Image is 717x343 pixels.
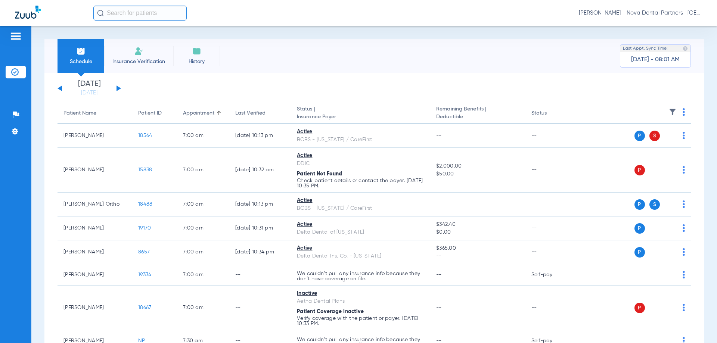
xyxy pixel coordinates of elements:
[229,286,291,330] td: --
[77,47,86,56] img: Schedule
[235,109,266,117] div: Last Verified
[138,109,171,117] div: Patient ID
[229,148,291,193] td: [DATE] 10:32 PM
[183,109,223,117] div: Appointment
[10,32,22,41] img: hamburger-icon
[291,103,430,124] th: Status |
[58,193,132,216] td: [PERSON_NAME] Ortho
[436,113,519,121] span: Deductible
[97,10,104,16] img: Search Icon
[229,240,291,264] td: [DATE] 10:34 PM
[58,124,132,148] td: [PERSON_NAME]
[177,264,229,286] td: 7:00 AM
[138,109,162,117] div: Patient ID
[430,103,525,124] th: Remaining Benefits |
[634,199,645,210] span: P
[579,9,702,17] span: [PERSON_NAME] - Nova Dental Partners- [GEOGRAPHIC_DATA]
[58,216,132,240] td: [PERSON_NAME]
[683,46,688,51] img: last sync help info
[138,249,150,255] span: 8657
[525,216,576,240] td: --
[683,248,685,256] img: group-dot-blue.svg
[229,193,291,216] td: [DATE] 10:13 PM
[297,136,424,144] div: BCBS - [US_STATE] / CareFirst
[235,109,285,117] div: Last Verified
[525,286,576,330] td: --
[297,128,424,136] div: Active
[134,47,143,56] img: Manual Insurance Verification
[683,166,685,174] img: group-dot-blue.svg
[297,316,424,326] p: Verify coverage with the patient or payer. [DATE] 10:33 PM.
[436,170,519,178] span: $50.00
[634,247,645,258] span: P
[138,133,152,138] span: 18564
[67,89,112,97] a: [DATE]
[297,197,424,205] div: Active
[67,80,112,97] li: [DATE]
[297,297,424,305] div: Aetna Dental Plans
[229,124,291,148] td: [DATE] 10:13 PM
[177,193,229,216] td: 7:00 AM
[683,200,685,208] img: group-dot-blue.svg
[525,124,576,148] td: --
[436,133,442,138] span: --
[683,271,685,278] img: group-dot-blue.svg
[683,132,685,139] img: group-dot-blue.svg
[683,224,685,232] img: group-dot-blue.svg
[525,148,576,193] td: --
[177,124,229,148] td: 7:00 AM
[525,264,576,286] td: Self-pay
[177,286,229,330] td: 7:00 AM
[297,113,424,121] span: Insurance Payer
[177,240,229,264] td: 7:00 AM
[436,244,519,252] span: $365.00
[436,305,442,310] span: --
[631,56,680,63] span: [DATE] - 08:01 AM
[297,244,424,252] div: Active
[683,304,685,311] img: group-dot-blue.svg
[634,303,645,313] span: P
[683,108,685,116] img: group-dot-blue.svg
[229,216,291,240] td: [DATE] 10:31 PM
[623,45,668,52] span: Last Appt. Sync Time:
[63,58,99,65] span: Schedule
[297,178,424,188] p: Check patient details or contact the payer. [DATE] 10:35 PM.
[297,290,424,297] div: Inactive
[297,252,424,260] div: Delta Dental Ins. Co. - [US_STATE]
[229,264,291,286] td: --
[297,152,424,160] div: Active
[525,240,576,264] td: --
[110,58,168,65] span: Insurance Verification
[436,252,519,260] span: --
[436,221,519,228] span: $342.40
[297,171,342,177] span: Patient Not Found
[58,264,132,286] td: [PERSON_NAME]
[297,205,424,212] div: BCBS - [US_STATE] / CareFirst
[634,131,645,141] span: P
[138,167,152,172] span: 15838
[436,228,519,236] span: $0.00
[58,148,132,193] td: [PERSON_NAME]
[436,162,519,170] span: $2,000.00
[634,223,645,234] span: P
[138,202,152,207] span: 18488
[138,305,151,310] span: 18667
[58,240,132,264] td: [PERSON_NAME]
[58,286,132,330] td: [PERSON_NAME]
[183,109,214,117] div: Appointment
[63,109,126,117] div: Patient Name
[297,228,424,236] div: Delta Dental of [US_STATE]
[297,271,424,281] p: We couldn’t pull any insurance info because they don’t have coverage on file.
[192,47,201,56] img: History
[177,216,229,240] td: 7:00 AM
[525,103,576,124] th: Status
[649,131,660,141] span: S
[436,202,442,207] span: --
[669,108,676,116] img: filter.svg
[15,6,41,19] img: Zuub Logo
[138,272,151,277] span: 19334
[63,109,96,117] div: Patient Name
[436,272,442,277] span: --
[93,6,187,21] input: Search for patients
[297,309,364,314] span: Patient Coverage Inactive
